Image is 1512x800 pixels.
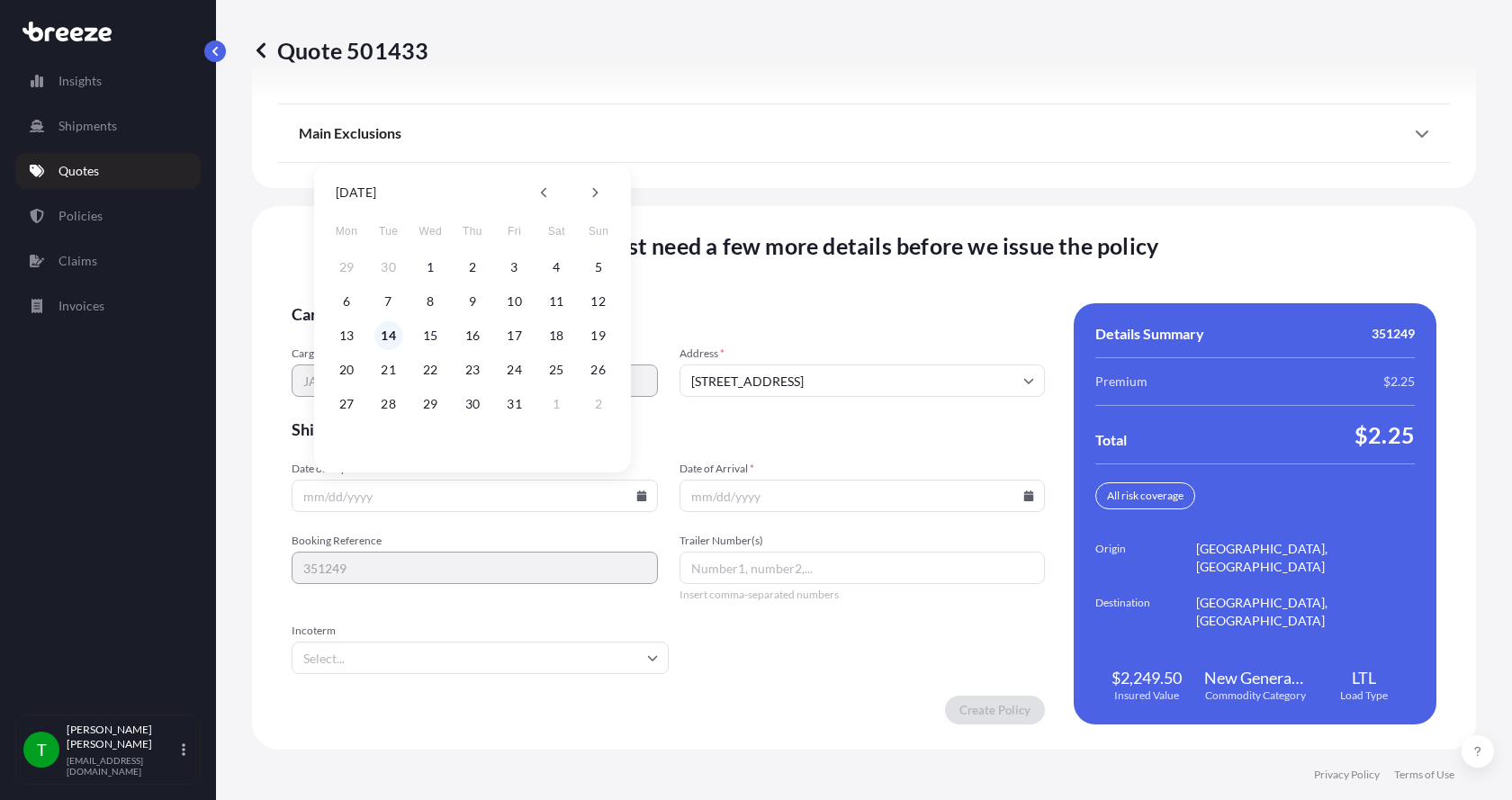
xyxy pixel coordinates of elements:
button: 11 [542,287,571,316]
span: Cargo Owner Name [292,346,658,361]
input: Select... [292,642,669,674]
p: Quote 501433 [252,36,428,65]
span: [GEOGRAPHIC_DATA], [GEOGRAPHIC_DATA] [1196,594,1415,630]
a: Claims [15,243,201,279]
button: 8 [416,287,445,316]
span: 351249 [1372,325,1415,343]
button: 12 [584,287,613,316]
button: 1 [416,253,445,282]
p: Shipments [58,117,117,135]
button: 30 [458,390,487,418]
span: Saturday [540,213,572,249]
span: Insured Value [1114,688,1179,703]
span: Main Exclusions [299,124,401,142]
span: Commodity Category [1205,688,1306,703]
button: 28 [374,390,403,418]
button: Create Policy [945,696,1045,724]
p: Quotes [58,162,99,180]
span: Destination [1095,594,1196,630]
button: 10 [500,287,529,316]
p: Policies [58,207,103,225]
span: T [37,741,47,759]
button: 13 [332,321,361,350]
button: 15 [416,321,445,350]
button: 14 [374,321,403,350]
span: $2,249.50 [1111,667,1182,688]
span: Incoterm [292,624,669,638]
button: 7 [374,287,403,316]
button: 25 [542,355,571,384]
button: 5 [584,253,613,282]
a: Privacy Policy [1314,768,1380,782]
span: Load Type [1340,688,1388,703]
span: Tuesday [373,213,405,249]
span: Thursday [456,213,489,249]
div: All risk coverage [1095,482,1195,509]
button: 3 [500,253,529,282]
span: Sunday [582,213,615,249]
span: Total [1095,431,1127,449]
a: Shipments [15,108,201,144]
button: 21 [374,355,403,384]
p: [EMAIL_ADDRESS][DOMAIN_NAME] [67,755,178,777]
button: 2 [458,253,487,282]
div: [DATE] [336,182,376,203]
span: Origin [1095,540,1196,576]
button: 4 [542,253,571,282]
input: Number1, number2,... [679,552,1046,584]
input: Cargo owner address [679,364,1046,397]
button: 2 [584,390,613,418]
input: mm/dd/yyyy [292,480,658,512]
p: Claims [58,252,97,270]
span: Monday [330,213,363,249]
a: Quotes [15,153,201,189]
a: Invoices [15,288,201,324]
p: Create Policy [959,701,1030,719]
span: Friday [499,213,531,249]
button: 24 [500,355,529,384]
button: 30 [374,253,403,282]
span: Premium [1095,373,1147,391]
button: 9 [458,287,487,316]
span: Booking Reference [292,534,658,548]
span: Trailer Number(s) [679,534,1046,548]
button: 19 [584,321,613,350]
input: mm/dd/yyyy [679,480,1046,512]
button: 22 [416,355,445,384]
a: Terms of Use [1394,768,1454,782]
a: Policies [15,198,201,234]
button: 29 [332,253,361,282]
span: Date of Departure [292,462,658,476]
a: Insights [15,63,201,99]
span: Shipment details [292,418,1045,440]
span: [GEOGRAPHIC_DATA], [GEOGRAPHIC_DATA] [1196,540,1415,576]
span: New General Merchandise [1204,667,1306,688]
button: 29 [416,390,445,418]
p: [PERSON_NAME] [PERSON_NAME] [67,723,178,751]
span: $2.25 [1354,420,1415,449]
span: Details Summary [1095,325,1204,343]
span: Address [679,346,1046,361]
input: Your internal reference [292,552,658,584]
button: 1 [542,390,571,418]
span: $2.25 [1383,373,1415,391]
button: 6 [332,287,361,316]
button: 31 [500,390,529,418]
p: Invoices [58,297,104,315]
span: LTL [1352,667,1376,688]
span: Date of Arrival [679,462,1046,476]
button: 27 [332,390,361,418]
button: 26 [584,355,613,384]
button: 20 [332,355,361,384]
p: Insights [58,72,102,90]
span: Wednesday [414,213,446,249]
span: We just need a few more details before we issue the policy [570,231,1159,260]
div: Main Exclusions [299,112,1429,155]
span: Insert comma-separated numbers [679,588,1046,602]
button: 18 [542,321,571,350]
button: 23 [458,355,487,384]
span: Cargo Owner Details [292,303,1045,325]
button: 17 [500,321,529,350]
